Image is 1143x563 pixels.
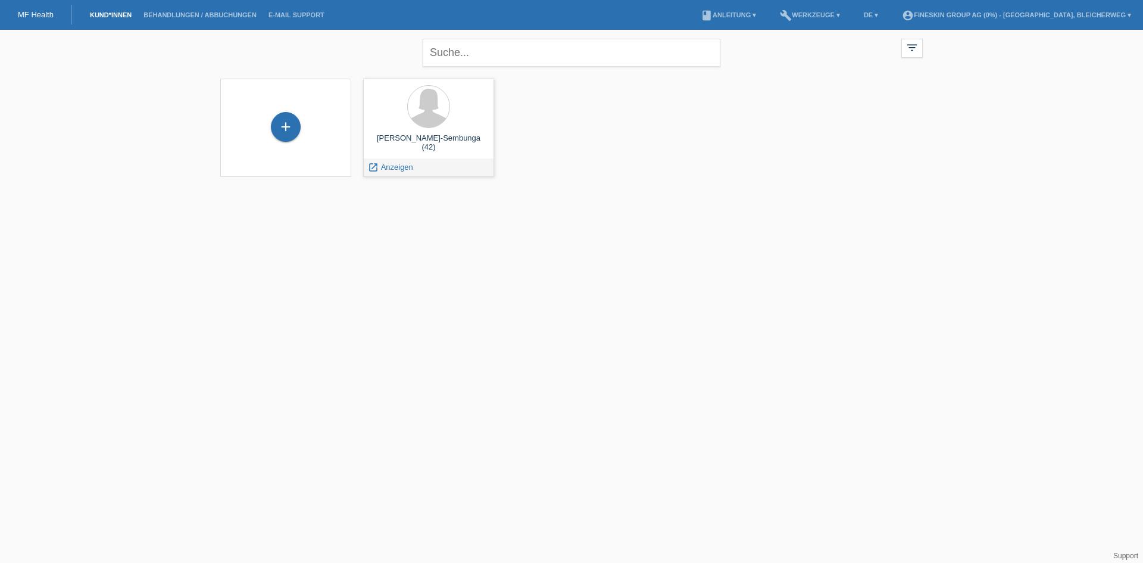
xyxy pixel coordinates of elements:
a: DE ▾ [858,11,884,18]
a: Kund*innen [84,11,138,18]
a: launch Anzeigen [368,163,413,172]
i: build [780,10,792,21]
i: account_circle [902,10,914,21]
a: bookAnleitung ▾ [695,11,762,18]
a: account_circleFineSkin Group AG (0%) - [GEOGRAPHIC_DATA], Bleicherweg ▾ [896,11,1137,18]
a: buildWerkzeuge ▾ [774,11,846,18]
input: Suche... [423,39,720,67]
i: launch [368,162,379,173]
span: Anzeigen [381,163,413,172]
a: Support [1113,552,1138,560]
i: book [701,10,713,21]
a: MF Health [18,10,54,19]
a: Behandlungen / Abbuchungen [138,11,263,18]
i: filter_list [905,41,919,54]
div: [PERSON_NAME]-Sembunga (42) [373,133,485,153]
div: Kund*in hinzufügen [271,117,300,137]
a: E-Mail Support [263,11,330,18]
